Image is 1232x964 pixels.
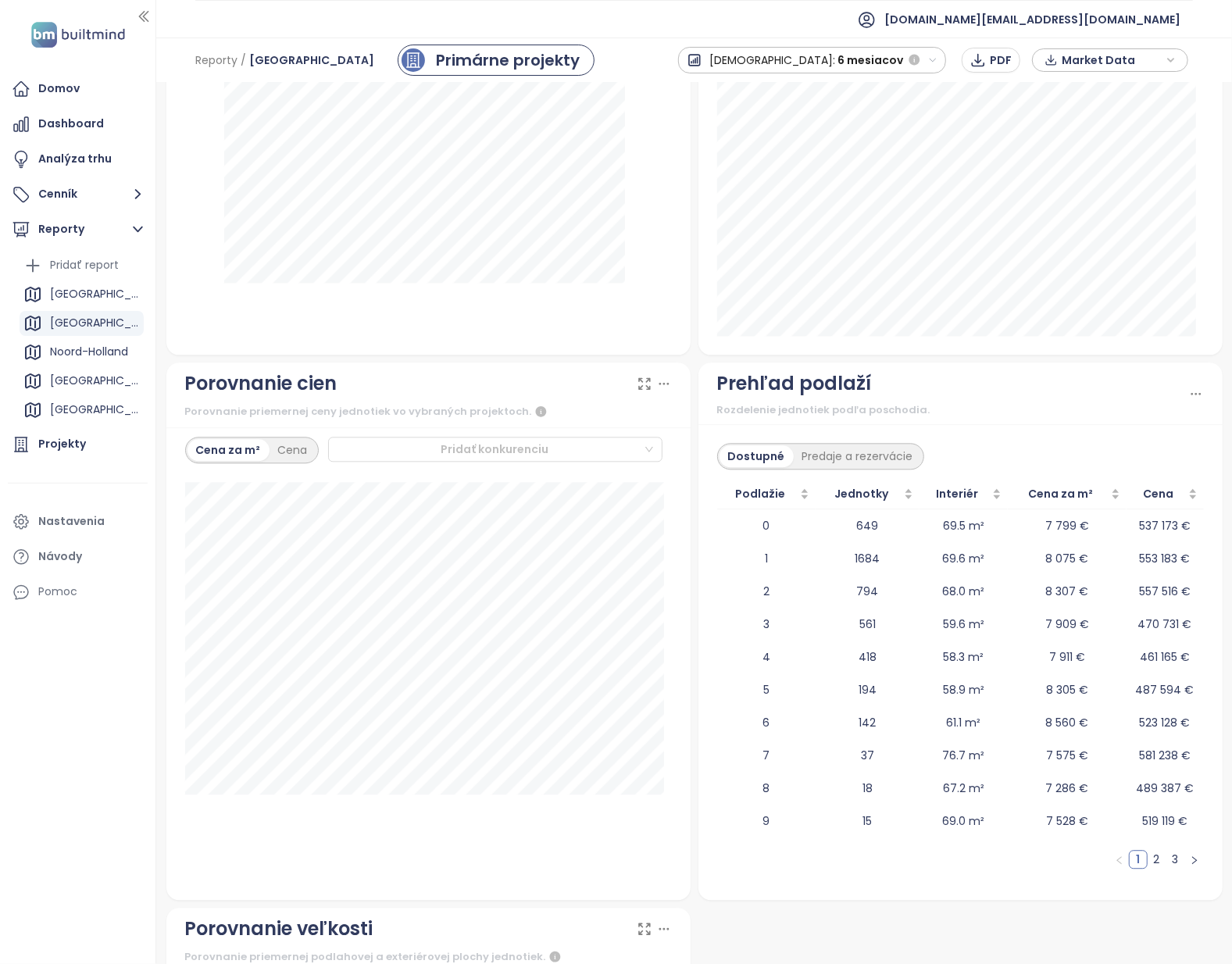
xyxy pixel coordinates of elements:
[20,398,144,423] div: [GEOGRAPHIC_DATA]
[1127,805,1204,837] td: 519 119 €
[1148,851,1166,868] a: 2
[241,46,246,74] span: /
[920,479,1008,509] th: Interiér
[717,369,872,398] div: Prehľad podlaží
[436,48,580,72] div: Primárne projekty
[1008,673,1126,706] td: 8 305 €
[816,608,920,641] td: 561
[1130,851,1147,868] a: 1
[8,73,148,105] a: Domov
[816,479,920,509] th: Jednotky
[678,47,947,73] button: [DEMOGRAPHIC_DATA]:6 mesiacov
[8,109,148,140] a: Dashboard
[38,79,80,98] div: Domov
[1127,509,1204,542] td: 537 173 €
[816,542,920,575] td: 1684
[822,485,901,502] span: Jednotky
[1008,542,1126,575] td: 8 075 €
[38,114,104,134] div: Dashboard
[270,439,316,461] div: Cena
[1008,772,1126,805] td: 7 286 €
[1062,48,1162,72] span: Market Data
[20,282,144,307] div: [GEOGRAPHIC_DATA]
[1127,608,1204,641] td: 470 731 €
[717,673,816,706] td: 5
[717,479,816,509] th: Podlažie
[920,673,1008,706] td: 58.9 m²
[187,439,270,461] div: Cena za m²
[816,509,920,542] td: 649
[717,608,816,641] td: 3
[990,52,1012,69] span: PDF
[1166,850,1185,869] li: 3
[1127,479,1204,509] th: Cena
[20,369,144,394] div: [GEOGRAPHIC_DATA]
[717,509,816,542] td: 0
[926,485,989,502] span: Interiér
[1127,739,1204,772] td: 581 238 €
[38,547,82,566] div: Návody
[1008,641,1126,673] td: 7 911 €
[1008,608,1126,641] td: 7 909 €
[50,342,128,362] div: Noord-Holland
[884,1,1180,38] span: [DOMAIN_NAME][EMAIL_ADDRESS][DOMAIN_NAME]
[816,805,920,837] td: 15
[38,582,77,602] div: Pomoc
[50,284,140,304] div: [GEOGRAPHIC_DATA]
[1185,850,1204,869] button: right
[8,144,148,175] a: Analýza trhu
[1008,479,1126,509] th: Cena za m²
[717,805,816,837] td: 9
[920,608,1008,641] td: 59.6 m²
[920,739,1008,772] td: 76.7 m²
[249,46,374,74] span: [GEOGRAPHIC_DATA]
[1127,706,1204,739] td: 523 128 €
[195,46,237,74] span: Reporty
[816,772,920,805] td: 18
[710,46,836,74] span: [DEMOGRAPHIC_DATA]:
[1008,706,1126,739] td: 8 560 €
[1014,485,1107,502] span: Cena za m²
[1115,855,1124,865] span: left
[20,311,144,336] div: [GEOGRAPHIC_DATA]
[816,641,920,673] td: 418
[8,179,148,210] button: Cenník
[816,575,920,608] td: 794
[8,429,148,460] a: Projekty
[920,805,1008,837] td: 69.0 m²
[920,641,1008,673] td: 58.3 m²
[1185,850,1204,869] li: Nasledujúca strana
[920,706,1008,739] td: 61.1 m²
[38,149,112,169] div: Analýza trhu
[1008,805,1126,837] td: 7 528 €
[38,434,86,454] div: Projekty
[920,542,1008,575] td: 69.6 m²
[1127,641,1204,673] td: 461 165 €
[717,739,816,772] td: 7
[1190,855,1199,865] span: right
[8,577,148,608] div: Pomoc
[1008,509,1126,542] td: 7 799 €
[185,914,373,944] div: Porovnanie veľkosti
[723,485,797,502] span: Podlažie
[962,48,1020,73] button: PDF
[1167,851,1184,868] a: 3
[717,706,816,739] td: 6
[185,369,337,398] div: Porovnanie cien
[717,772,816,805] td: 8
[920,575,1008,608] td: 68.0 m²
[717,575,816,608] td: 2
[50,313,140,333] div: [GEOGRAPHIC_DATA]
[20,253,144,278] div: Pridať report
[398,45,595,76] a: primary
[920,509,1008,542] td: 69.5 m²
[185,402,672,421] div: Porovnanie priemernej ceny jednotiek vo vybraných projektoch.
[1008,739,1126,772] td: 7 575 €
[1110,850,1129,869] button: left
[1127,542,1204,575] td: 553 183 €
[816,673,920,706] td: 194
[816,706,920,739] td: 142
[1148,850,1166,869] li: 2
